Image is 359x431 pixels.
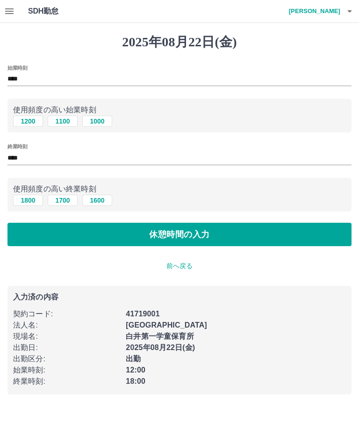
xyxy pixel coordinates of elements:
[13,183,346,195] p: 使用頻度の高い終業時刻
[48,195,78,206] button: 1700
[13,293,346,301] p: 入力済の内容
[126,310,159,318] b: 41719001
[7,64,27,71] label: 始業時刻
[126,343,195,351] b: 2025年08月22日(金)
[126,355,141,363] b: 出勤
[13,308,120,320] p: 契約コード :
[13,320,120,331] p: 法人名 :
[7,143,27,150] label: 終業時刻
[13,104,346,116] p: 使用頻度の高い始業時刻
[13,195,43,206] button: 1800
[7,34,352,50] h1: 2025年08月22日(金)
[7,223,352,246] button: 休憩時間の入力
[126,332,194,340] b: 白井第一学童保育所
[126,366,145,374] b: 12:00
[13,353,120,365] p: 出勤区分 :
[82,195,112,206] button: 1600
[13,365,120,376] p: 始業時刻 :
[13,116,43,127] button: 1200
[7,261,352,271] p: 前へ戻る
[82,116,112,127] button: 1000
[126,377,145,385] b: 18:00
[126,321,207,329] b: [GEOGRAPHIC_DATA]
[13,342,120,353] p: 出勤日 :
[13,376,120,387] p: 終業時刻 :
[13,331,120,342] p: 現場名 :
[48,116,78,127] button: 1100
